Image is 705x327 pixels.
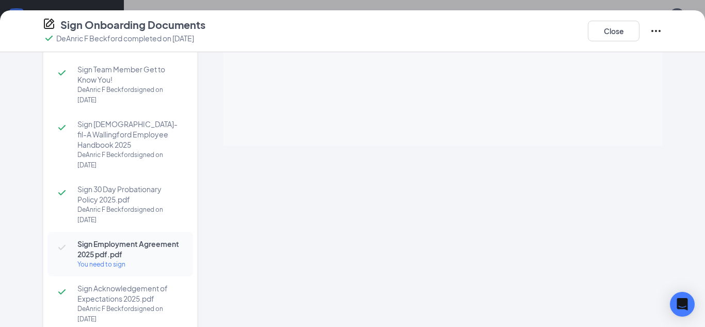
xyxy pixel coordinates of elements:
svg: CompanyDocumentIcon [43,18,55,30]
span: Sign [DEMOGRAPHIC_DATA]-fil-A Wallingford Employee Handbook 2025 [77,119,183,150]
div: DeAnric F Beckford signed on [DATE] [77,205,183,225]
svg: Checkmark [56,67,68,79]
span: Sign Employment Agreement 2025 pdf.pdf [77,239,183,259]
div: You need to sign [77,259,183,270]
div: Open Intercom Messenger [670,292,695,317]
span: Sign 30 Day Probationary Policy 2025.pdf [77,184,183,205]
svg: Checkmark [43,32,55,44]
svg: Ellipses [650,25,662,37]
span: Sign Acknowledgement of Expectations 2025.pdf [77,283,183,304]
svg: Checkmark [56,186,68,199]
svg: Checkmark [56,121,68,134]
svg: Checkmark [56,286,68,298]
button: Close [588,21,639,41]
h4: Sign Onboarding Documents [60,18,205,32]
p: DeAnric F Beckford completed on [DATE] [56,33,194,43]
div: DeAnric F Beckford signed on [DATE] [77,150,183,170]
div: DeAnric F Beckford signed on [DATE] [77,85,183,105]
div: DeAnric F Beckford signed on [DATE] [77,304,183,324]
span: Sign Team Member Get to Know You! [77,64,183,85]
svg: Checkmark [56,241,68,254]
